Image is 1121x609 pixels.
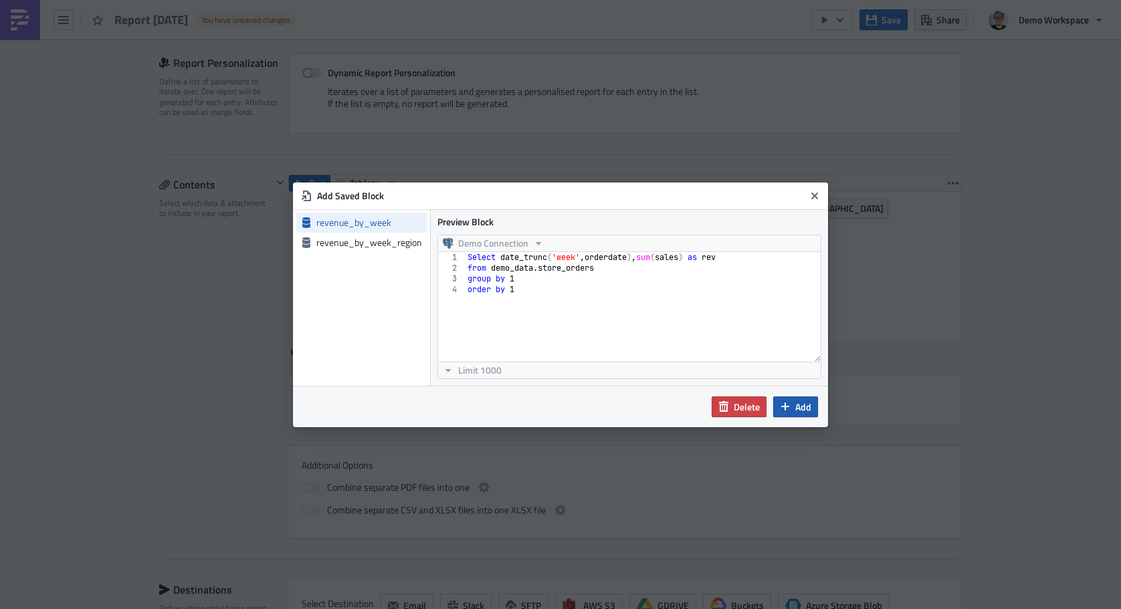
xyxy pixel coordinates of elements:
div: 1 [438,252,466,263]
div: 4 [438,284,466,295]
span: Limit 1000 [458,363,502,377]
div: revenue_by_week_region [316,236,422,249]
button: Close [805,186,825,206]
span: Add [795,400,811,414]
div: 2 [438,263,466,273]
h6: Add Saved Block [317,190,805,202]
div: 3 [438,273,466,284]
span: Demo Connection [458,235,528,251]
div: revenue_by_week [316,216,422,229]
button: Demo Connection [438,235,548,251]
button: Delete [712,396,767,417]
button: Limit 1000 [438,362,506,378]
button: Add [773,396,818,417]
div: Preview Block [437,216,821,228]
span: Delete [734,400,760,414]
